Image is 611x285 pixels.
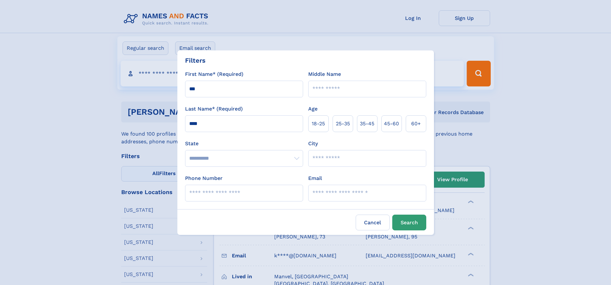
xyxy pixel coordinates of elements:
[392,215,426,230] button: Search
[308,140,318,147] label: City
[185,56,206,65] div: Filters
[384,120,399,128] span: 45‑60
[312,120,325,128] span: 18‑25
[185,105,243,113] label: Last Name* (Required)
[308,174,322,182] label: Email
[308,105,318,113] label: Age
[356,215,390,230] label: Cancel
[185,70,243,78] label: First Name* (Required)
[411,120,421,128] span: 60+
[360,120,374,128] span: 35‑45
[336,120,350,128] span: 25‑35
[185,174,223,182] label: Phone Number
[185,140,303,147] label: State
[308,70,341,78] label: Middle Name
